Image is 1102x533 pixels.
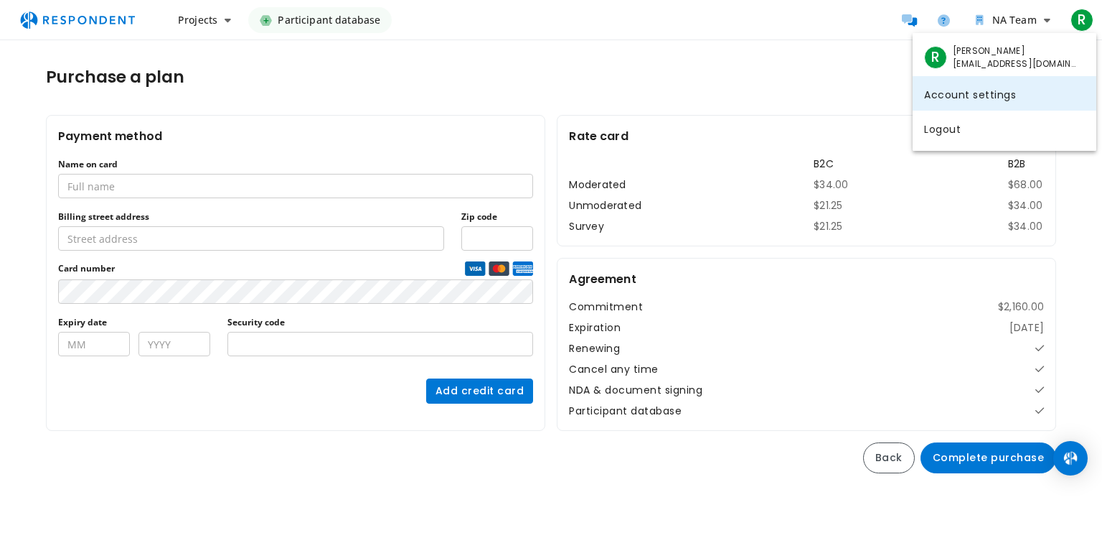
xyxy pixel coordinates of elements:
[953,57,1078,70] span: [EMAIL_ADDRESS][DOMAIN_NAME]
[913,76,1096,111] a: Account settings
[924,46,947,69] span: R
[1053,441,1088,476] div: Open Intercom Messenger
[913,111,1096,145] a: Logout
[953,45,1078,57] span: [PERSON_NAME]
